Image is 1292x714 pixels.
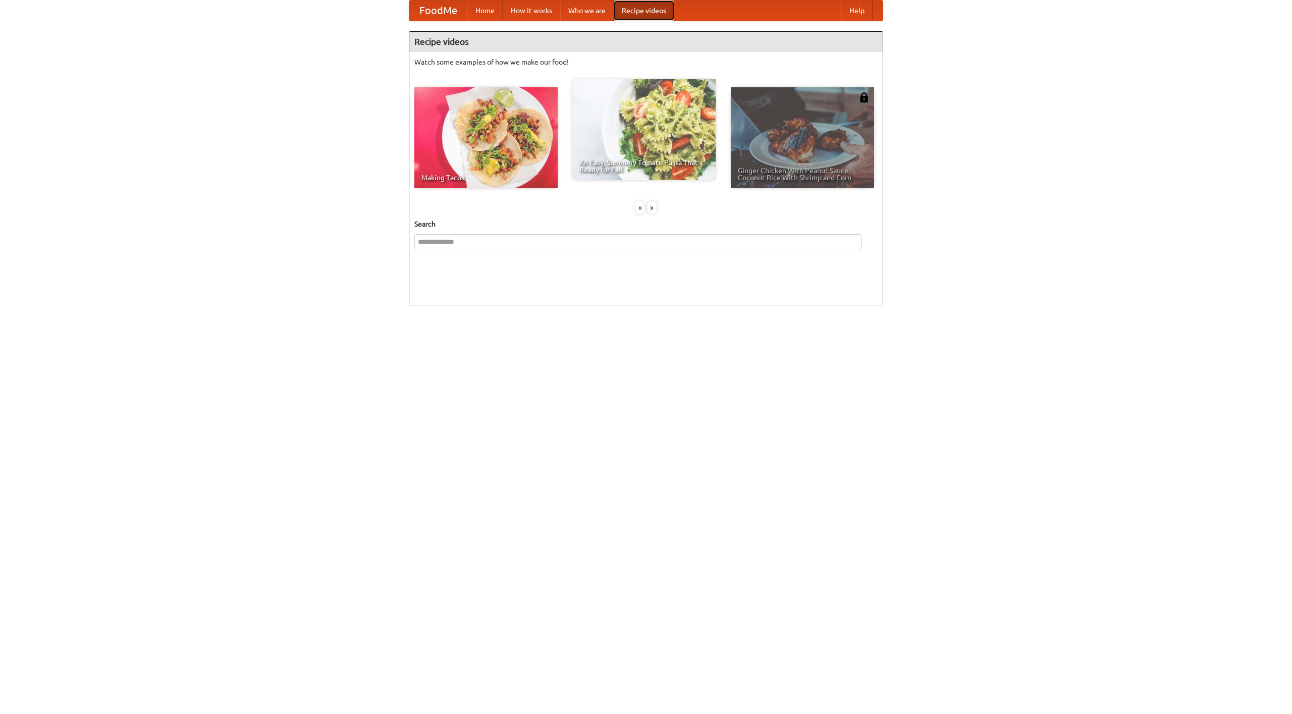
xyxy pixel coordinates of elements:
span: Making Tacos [421,174,551,181]
h4: Recipe videos [409,32,883,52]
a: FoodMe [409,1,467,21]
div: « [635,201,644,214]
span: An Easy, Summery Tomato Pasta That's Ready for Fall [579,159,709,173]
a: Home [467,1,503,21]
a: Making Tacos [414,87,558,188]
a: How it works [503,1,560,21]
a: An Easy, Summery Tomato Pasta That's Ready for Fall [572,79,716,180]
a: Help [841,1,873,21]
p: Watch some examples of how we make our food! [414,57,878,67]
div: » [648,201,657,214]
a: Who we are [560,1,614,21]
a: Recipe videos [614,1,674,21]
img: 483408.png [859,92,869,102]
h5: Search [414,219,878,229]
